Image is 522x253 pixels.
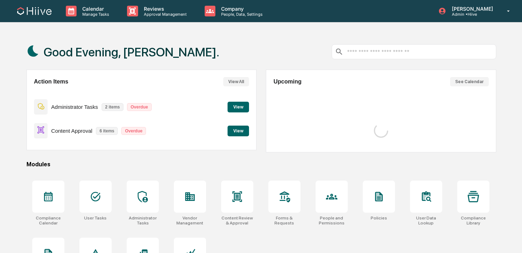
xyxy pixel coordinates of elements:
[228,103,249,110] a: View
[228,102,249,112] button: View
[138,6,190,12] p: Reviews
[371,216,387,221] div: Policies
[44,45,219,59] h1: Good Evening, [PERSON_NAME].
[96,127,118,135] p: 6 items
[17,7,52,15] img: logo
[446,12,497,17] p: Admin • Hiive
[102,103,123,111] p: 2 items
[127,216,159,226] div: Administrator Tasks
[446,6,497,12] p: [PERSON_NAME]
[215,12,266,17] p: People, Data, Settings
[215,6,266,12] p: Company
[221,216,253,226] div: Content Review & Approval
[34,79,68,85] h2: Action Items
[51,128,92,134] p: Content Approval
[51,104,98,110] p: Administrator Tasks
[450,77,489,86] button: See Calendar
[77,12,113,17] p: Manage Tasks
[32,216,64,226] div: Compliance Calendar
[26,161,496,168] div: Modules
[174,216,206,226] div: Vendor Management
[84,216,107,221] div: User Tasks
[138,12,190,17] p: Approval Management
[268,216,301,226] div: Forms & Requests
[316,216,348,226] div: People and Permissions
[228,127,249,134] a: View
[121,127,146,135] p: Overdue
[127,103,152,111] p: Overdue
[223,77,249,86] button: View All
[77,6,113,12] p: Calendar
[410,216,442,226] div: User Data Lookup
[228,126,249,136] button: View
[457,216,489,226] div: Compliance Library
[273,79,301,85] h2: Upcoming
